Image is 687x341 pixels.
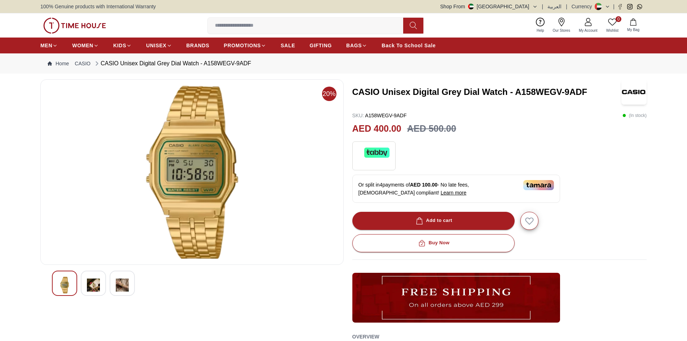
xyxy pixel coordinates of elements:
[616,16,621,22] span: 0
[48,60,69,67] a: Home
[542,3,543,10] span: |
[146,42,166,49] span: UNISEX
[352,113,364,118] span: SKU :
[113,42,126,49] span: KIDS
[116,277,129,293] img: CASIO Unisex Digital Grey Dial Watch - A158WEGV-9ADF
[40,42,52,49] span: MEN
[87,277,100,293] img: CASIO Unisex Digital Grey Dial Watch - A158WEGV-9ADF
[47,86,338,259] img: CASIO Unisex Digital Grey Dial Watch - A158WEGV-9ADF
[572,3,595,10] div: Currency
[113,39,132,52] a: KIDS
[322,87,336,101] span: 20%
[621,79,647,105] img: CASIO Unisex Digital Grey Dial Watch - A158WEGV-9ADF
[146,39,172,52] a: UNISEX
[186,39,210,52] a: BRANDS
[281,42,295,49] span: SALE
[523,180,554,190] img: Tamara
[602,16,623,35] a: 0Wishlist
[532,16,549,35] a: Help
[224,39,267,52] a: PROMOTIONS
[40,3,156,10] span: 100% Genuine products with International Warranty
[414,217,452,225] div: Add to cart
[93,59,251,68] div: CASIO Unisex Digital Grey Dial Watch - A158WEGV-9ADF
[617,4,623,9] a: Facebook
[352,86,622,98] h3: CASIO Unisex Digital Grey Dial Watch - A158WEGV-9ADF
[58,277,71,293] img: CASIO Unisex Digital Grey Dial Watch - A158WEGV-9ADF
[576,28,600,33] span: My Account
[309,39,332,52] a: GIFTING
[352,122,401,136] h2: AED 400.00
[72,39,99,52] a: WOMEN
[72,42,93,49] span: WOMEN
[637,4,642,9] a: Whatsapp
[40,53,647,74] nav: Breadcrumb
[352,175,560,203] div: Or split in 4 payments of - No late fees, [DEMOGRAPHIC_DATA] compliant!
[468,4,474,9] img: United Arab Emirates
[534,28,547,33] span: Help
[346,39,367,52] a: BAGS
[43,18,106,34] img: ...
[603,28,621,33] span: Wishlist
[550,28,573,33] span: Our Stores
[410,182,437,188] span: AED 100.00
[624,27,642,32] span: My Bag
[623,17,644,34] button: My Bag
[613,3,615,10] span: |
[352,112,407,119] p: A158WEGV-9ADF
[352,212,515,230] button: Add to cart
[440,3,538,10] button: Shop From[GEOGRAPHIC_DATA]
[441,190,467,196] span: Learn more
[75,60,91,67] a: CASIO
[186,42,210,49] span: BRANDS
[382,42,436,49] span: Back To School Sale
[224,42,261,49] span: PROMOTIONS
[346,42,362,49] span: BAGS
[352,273,560,323] img: ...
[382,39,436,52] a: Back To School Sale
[309,42,332,49] span: GIFTING
[352,234,515,252] button: Buy Now
[622,112,647,119] p: ( In stock )
[281,39,295,52] a: SALE
[417,239,449,247] div: Buy Now
[566,3,567,10] span: |
[627,4,633,9] a: Instagram
[407,122,456,136] h3: AED 500.00
[40,39,58,52] a: MEN
[547,3,562,10] button: العربية
[549,16,574,35] a: Our Stores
